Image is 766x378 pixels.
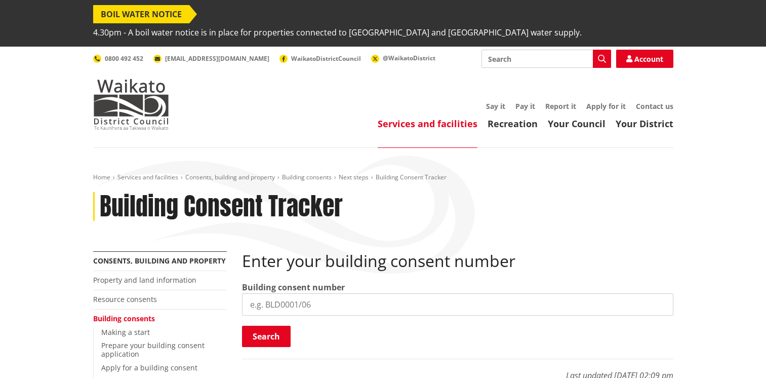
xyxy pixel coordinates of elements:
a: Consents, building and property [185,173,275,181]
a: WaikatoDistrictCouncil [279,54,361,63]
a: Next steps [339,173,369,181]
a: Report it [545,101,576,111]
span: 4.30pm - A boil water notice is in place for properties connected to [GEOGRAPHIC_DATA] and [GEOGR... [93,23,582,42]
input: Search input [481,50,611,68]
span: Building Consent Tracker [376,173,447,181]
h1: Building Consent Tracker [100,192,343,221]
span: [EMAIL_ADDRESS][DOMAIN_NAME] [165,54,269,63]
span: BOIL WATER NOTICE [93,5,189,23]
a: Your Council [548,118,606,130]
span: @WaikatoDistrict [383,54,435,62]
nav: breadcrumb [93,173,673,182]
a: Apply for a building consent [101,363,197,372]
a: Say it [486,101,505,111]
a: Recreation [488,118,538,130]
span: WaikatoDistrictCouncil [291,54,361,63]
a: Building consents [93,314,155,323]
a: Building consents [282,173,332,181]
a: Consents, building and property [93,256,226,266]
a: 0800 492 452 [93,54,143,63]
a: Services and facilities [378,118,477,130]
a: Your District [616,118,673,130]
h2: Enter your building consent number [242,251,673,271]
span: 0800 492 452 [105,54,143,63]
a: Resource consents [93,294,157,304]
a: [EMAIL_ADDRESS][DOMAIN_NAME] [153,54,269,63]
img: Waikato District Council - Te Kaunihera aa Takiwaa o Waikato [93,79,169,130]
a: Property and land information [93,275,196,285]
a: Making a start [101,327,150,337]
a: Services and facilities [117,173,178,181]
input: e.g. BLD0001/06 [242,293,673,316]
label: Building consent number [242,281,345,293]
a: Apply for it [586,101,626,111]
button: Search [242,326,291,347]
a: Contact us [636,101,673,111]
a: Prepare your building consent application [101,341,205,359]
a: @WaikatoDistrict [371,54,435,62]
a: Account [616,50,673,68]
a: Home [93,173,110,181]
a: Pay it [515,101,535,111]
